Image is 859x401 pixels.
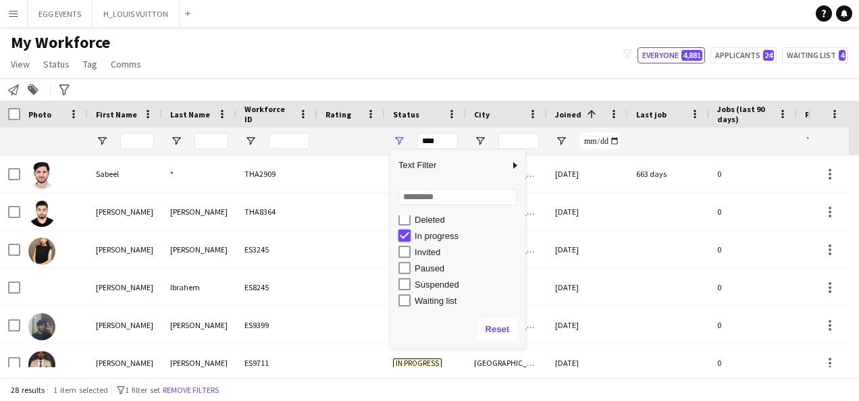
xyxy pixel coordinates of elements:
span: Status [43,58,70,70]
span: Rating [326,109,351,119]
div: [PERSON_NAME] [88,269,162,306]
button: Remove filters [160,383,222,398]
div: Ibrahem [162,269,236,306]
a: Comms [105,55,147,73]
span: First Name [96,109,137,119]
div: ES3245 [236,231,317,268]
button: Open Filter Menu [170,135,182,147]
span: 4,881 [681,50,702,61]
div: 663 days [628,155,709,192]
input: Workforce ID Filter Input [269,133,309,149]
img: Mohamed Abdullah [28,351,55,378]
span: 24 [763,50,774,61]
img: Abdullah Anwaruddin [28,200,55,227]
button: Waiting list4 [782,47,848,63]
span: Profile [805,109,832,119]
div: 0 [709,231,797,268]
span: Photo [28,109,51,119]
span: 1 item selected [53,385,108,395]
button: Reset [477,319,517,340]
input: Joined Filter Input [579,133,620,149]
div: Column Filter [390,150,525,348]
div: THA8364 [236,193,317,230]
span: Jobs (last 90 days) [717,104,773,124]
div: [PERSON_NAME] [162,193,236,230]
div: 0 [709,193,797,230]
div: [DATE] [547,269,628,306]
div: 0 [709,344,797,381]
div: 0 [709,269,797,306]
div: [DATE] [547,231,628,268]
a: View [5,55,35,73]
span: 4 [839,50,845,61]
span: City [474,109,490,119]
span: In progress [393,358,442,369]
span: 1 filter set [125,385,160,395]
button: Open Filter Menu [96,135,108,147]
button: Open Filter Menu [805,135,817,147]
app-action-btn: Add to tag [25,82,41,98]
button: Open Filter Menu [393,135,405,147]
span: Workforce ID [244,104,293,124]
div: Invited [415,247,521,257]
span: Text Filter [390,154,509,177]
div: THA2909 [236,155,317,192]
div: Paused [415,263,521,273]
div: Filter List [390,130,525,309]
div: [PERSON_NAME] [88,193,162,230]
div: Waiting list [415,296,521,306]
img: Mohammad Nihal [28,313,55,340]
div: [DATE] [547,193,628,230]
div: Deleted [415,215,521,225]
div: [DATE] [547,155,628,192]
div: ES9399 [236,306,317,344]
div: 0 [709,306,797,344]
span: Tag [83,58,97,70]
button: Open Filter Menu [555,135,567,147]
span: Status [393,109,419,119]
input: City Filter Input [498,133,539,149]
div: In progress [415,231,521,241]
div: [DATE] [547,306,628,344]
input: Last Name Filter Input [194,133,228,149]
div: Suspended [415,279,521,290]
div: [PERSON_NAME] [162,344,236,381]
span: My Workforce [11,32,110,53]
app-action-btn: Advanced filters [56,82,72,98]
app-action-btn: Notify workforce [5,82,22,98]
button: Applicants24 [710,47,777,63]
span: View [11,58,30,70]
img: Maira Shahbaz [28,238,55,265]
div: Sabeel [88,155,162,192]
div: ES8245 [236,269,317,306]
div: [PERSON_NAME] [88,344,162,381]
button: H_LOUIS VUITTON [93,1,180,27]
span: Last job [636,109,667,119]
div: [PERSON_NAME] [88,231,162,268]
button: Open Filter Menu [474,135,486,147]
div: [PERSON_NAME] [162,231,236,268]
div: ES9711 [236,344,317,381]
input: Search filter values [398,189,517,205]
div: [DATE] [547,344,628,381]
button: EGG EVENTS [28,1,93,27]
div: [PERSON_NAME] [162,306,236,344]
button: Open Filter Menu [244,135,257,147]
div: [PERSON_NAME] [88,306,162,344]
button: Everyone4,881 [637,47,705,63]
a: Tag [78,55,103,73]
input: First Name Filter Input [120,133,154,149]
span: Comms [111,58,141,70]
div: [GEOGRAPHIC_DATA] [466,344,547,381]
img: Sabeel * [28,162,55,189]
div: 0 [709,155,797,192]
span: Last Name [170,109,210,119]
a: Status [38,55,75,73]
span: Joined [555,109,581,119]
